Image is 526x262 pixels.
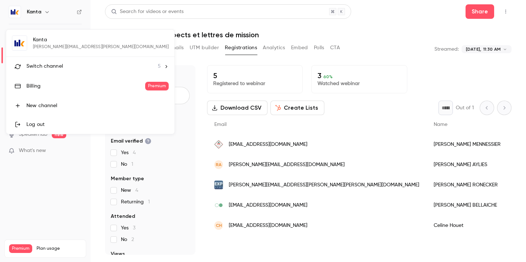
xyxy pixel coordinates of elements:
[26,83,145,90] div: Billing
[145,82,169,90] span: Premium
[158,63,161,70] span: 5
[26,63,63,70] span: Switch channel
[26,102,169,109] div: New channel
[26,121,169,128] div: Log out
